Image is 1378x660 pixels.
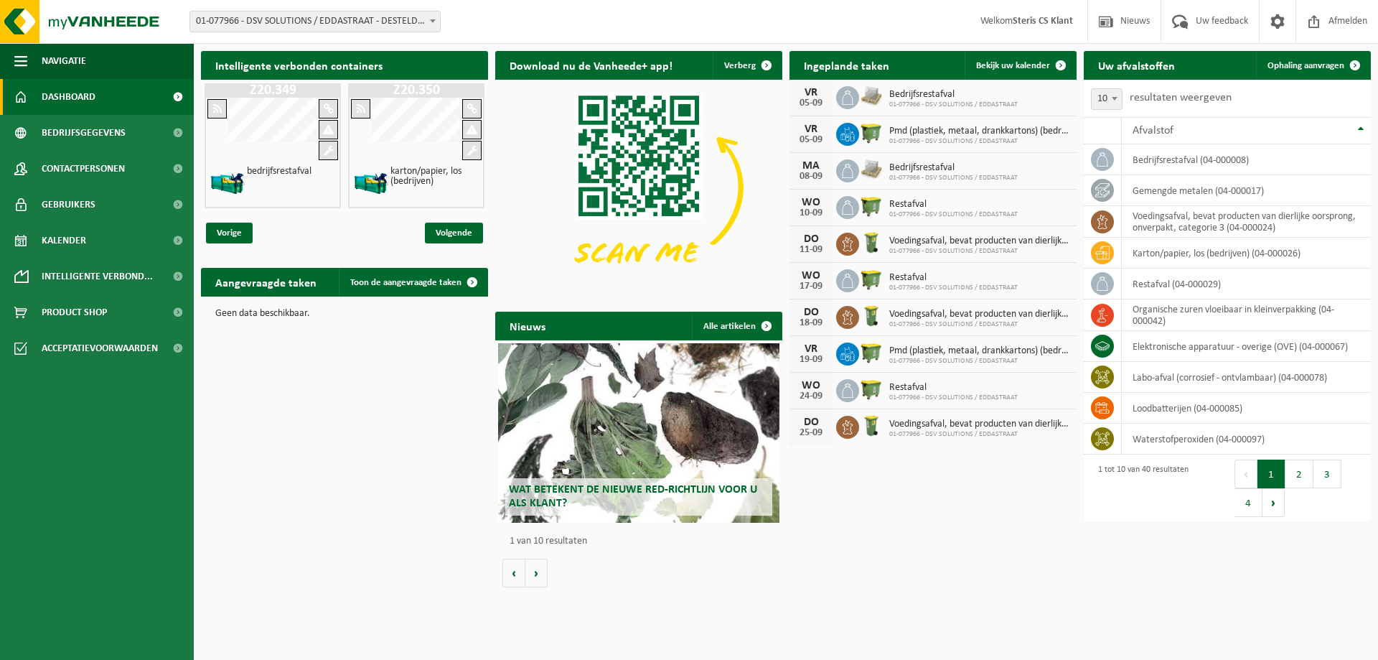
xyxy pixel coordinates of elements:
[889,162,1018,174] span: Bedrijfsrestafval
[797,197,825,208] div: WO
[350,278,461,287] span: Toon de aangevraagde taken
[1091,458,1189,519] div: 1 tot 10 van 40 resultaten
[425,223,483,243] span: Volgende
[859,340,883,365] img: WB-1100-HPE-GN-50
[525,559,548,587] button: Volgende
[797,391,825,401] div: 24-09
[797,87,825,98] div: VR
[797,428,825,438] div: 25-09
[1122,175,1371,206] td: gemengde metalen (04-000017)
[42,294,107,330] span: Product Shop
[352,83,481,98] h1: Z20.350
[1122,299,1371,331] td: organische zuren vloeibaar in kleinverpakking (04-000042)
[42,187,95,223] span: Gebruikers
[859,231,883,255] img: WB-0140-HPE-GN-50
[859,194,883,218] img: WB-1100-HPE-GN-50
[1130,92,1232,103] label: resultaten weergeven
[797,233,825,245] div: DO
[797,307,825,318] div: DO
[797,355,825,365] div: 19-09
[42,43,86,79] span: Navigatie
[859,304,883,328] img: WB-0140-HPE-GN-50
[510,536,775,547] p: 1 van 10 resultaten
[724,61,756,70] span: Verberg
[42,223,86,259] span: Kalender
[889,309,1069,320] span: Voedingsafval, bevat producten van dierlijke oorsprong, onverpakt, categorie 3
[495,312,560,340] h2: Nieuws
[1234,460,1257,488] button: Previous
[190,11,440,32] span: 01-077966 - DSV SOLUTIONS / EDDASTRAAT - DESTELDONK
[797,98,825,108] div: 05-09
[215,309,474,319] p: Geen data beschikbaar.
[976,61,1050,70] span: Bekijk uw kalender
[859,267,883,292] img: WB-1100-HPE-GN-50
[889,272,1018,284] span: Restafval
[889,210,1018,219] span: 01-077966 - DSV SOLUTIONS / EDDASTRAAT
[502,559,525,587] button: Vorige
[495,80,782,295] img: Download de VHEPlus App
[889,394,1018,402] span: 01-077966 - DSV SOLUTIONS / EDDASTRAAT
[1256,51,1369,80] a: Ophaling aanvragen
[889,419,1069,430] span: Voedingsafval, bevat producten van dierlijke oorsprong, onverpakt, categorie 3
[889,357,1069,366] span: 01-077966 - DSV SOLUTIONS / EDDASTRAAT
[495,51,687,79] h2: Download nu de Vanheede+ app!
[889,320,1069,329] span: 01-077966 - DSV SOLUTIONS / EDDASTRAAT
[713,51,781,80] button: Verberg
[42,330,158,366] span: Acceptatievoorwaarden
[42,151,125,187] span: Contactpersonen
[498,343,779,523] a: Wat betekent de nieuwe RED-richtlijn voor u als klant?
[201,268,331,296] h2: Aangevraagde taken
[189,11,441,32] span: 01-077966 - DSV SOLUTIONS / EDDASTRAAT - DESTELDONK
[965,51,1075,80] a: Bekijk uw kalender
[797,172,825,182] div: 08-09
[1092,89,1122,109] span: 10
[797,124,825,135] div: VR
[208,83,337,98] h1: Z20.349
[859,157,883,182] img: LP-PA-00000-WDN-11
[797,380,825,391] div: WO
[201,51,488,79] h2: Intelligente verbonden containers
[797,270,825,282] div: WO
[42,79,95,115] span: Dashboard
[859,121,883,145] img: WB-1100-HPE-GN-50
[1133,125,1173,136] span: Afvalstof
[42,115,126,151] span: Bedrijfsgegevens
[1091,88,1122,110] span: 10
[889,284,1018,292] span: 01-077966 - DSV SOLUTIONS / EDDASTRAAT
[797,343,825,355] div: VR
[889,236,1069,247] span: Voedingsafval, bevat producten van dierlijke oorsprong, onverpakt, categorie 3
[859,84,883,108] img: LP-PA-00000-WDN-11
[889,430,1069,439] span: 01-077966 - DSV SOLUTIONS / EDDASTRAAT
[1234,488,1262,517] button: 4
[390,167,478,187] h4: karton/papier, los (bedrijven)
[889,345,1069,357] span: Pmd (plastiek, metaal, drankkartons) (bedrijven)
[42,259,153,294] span: Intelligente verbond...
[1257,460,1285,488] button: 1
[1122,362,1371,393] td: labo-afval (corrosief - ontvlambaar) (04-000078)
[1122,144,1371,175] td: bedrijfsrestafval (04-000008)
[1122,424,1371,455] td: Waterstofperoxiden (04-000097)
[797,208,825,218] div: 10-09
[889,137,1069,146] span: 01-077966 - DSV SOLUTIONS / EDDASTRAAT
[339,268,487,297] a: Toon de aangevraagde taken
[797,135,825,145] div: 05-09
[1084,51,1189,79] h2: Uw afvalstoffen
[789,51,904,79] h2: Ingeplande taken
[889,101,1018,109] span: 01-077966 - DSV SOLUTIONS / EDDASTRAAT
[1122,206,1371,238] td: voedingsafval, bevat producten van dierlijke oorsprong, onverpakt, categorie 3 (04-000024)
[889,199,1018,210] span: Restafval
[889,174,1018,182] span: 01-077966 - DSV SOLUTIONS / EDDASTRAAT
[797,160,825,172] div: MA
[889,89,1018,101] span: Bedrijfsrestafval
[1122,393,1371,424] td: loodbatterijen (04-000085)
[1122,238,1371,269] td: karton/papier, los (bedrijven) (04-000026)
[859,377,883,401] img: WB-1100-HPE-GN-50
[797,245,825,255] div: 11-09
[1262,488,1285,517] button: Next
[797,417,825,428] div: DO
[1122,331,1371,362] td: elektronische apparatuur - overige (OVE) (04-000067)
[210,165,245,201] img: HK-XZ-20-GN-12
[889,247,1069,256] span: 01-077966 - DSV SOLUTIONS / EDDASTRAAT
[1122,269,1371,299] td: restafval (04-000029)
[797,282,825,292] div: 17-09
